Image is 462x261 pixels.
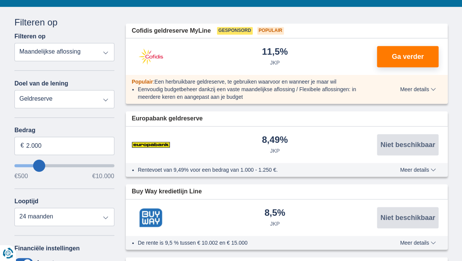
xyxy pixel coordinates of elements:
button: Meer details [394,240,441,246]
li: Eenvoudig budgetbeheer dankzij een vaste maandelijkse aflossing / Flexibele aflossingen: in meerd... [138,85,372,101]
span: Een herbruikbare geldreserve, te gebruiken waarvoor en wanneer je maar wil [154,79,336,85]
span: Buy Way kredietlijn Line [132,187,202,196]
div: Filteren op [14,16,114,29]
span: Ga verder [392,53,424,60]
span: Meer details [400,240,436,245]
span: Meer details [400,87,436,92]
img: product.pl.alt Buy Way [132,208,170,227]
li: Rentevoet van 9,49% voor een bedrag van 1.000 - 1.250 €. [138,166,372,174]
button: Niet beschikbaar [377,134,438,155]
span: € [21,141,24,150]
span: Meer details [400,167,436,172]
button: Meer details [394,86,441,92]
img: product.pl.alt Europabank [132,135,170,154]
input: wantToBorrow [14,164,114,167]
label: Filteren op [14,33,46,40]
div: JKP [270,220,280,228]
span: Gesponsord [217,27,253,35]
button: Ga verder [377,46,438,67]
img: product.pl.alt Cofidis [132,47,170,66]
button: Meer details [394,167,441,173]
div: : [126,78,378,85]
div: 8,49% [262,135,288,146]
label: Doel van de lening [14,80,68,87]
span: €500 [14,173,28,179]
span: Niet beschikbaar [380,214,435,221]
span: Populair [132,79,153,85]
div: 11,5% [262,47,288,57]
button: Niet beschikbaar [377,207,438,228]
span: Europabank geldreserve [132,114,203,123]
li: De rente is 9,5 % tussen € 10.002 en € 15.000 [138,239,372,247]
label: Financiële instellingen [14,245,80,252]
div: JKP [270,147,280,155]
span: Populair [257,27,284,35]
label: Looptijd [14,198,38,205]
div: 8,5% [264,208,285,218]
span: Niet beschikbaar [380,141,435,148]
label: Bedrag [14,127,114,134]
div: JKP [270,59,280,66]
span: €10.000 [92,173,114,179]
span: Cofidis geldreserve MyLine [132,27,211,35]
